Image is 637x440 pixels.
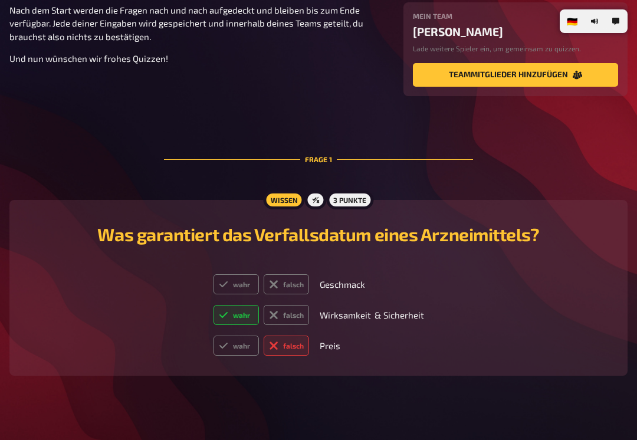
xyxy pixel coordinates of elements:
label: falsch [264,305,309,325]
div: 3 Punkte [326,191,373,209]
li: 🇩🇪 [562,12,583,31]
button: Teammitglieder hinzufügen [413,63,618,87]
label: wahr [214,274,259,294]
p: Preis [320,339,424,353]
p: Lade weitere Spieler ein, um gemeinsam zu quizzen. [413,43,618,54]
p: Und nun wünschen wir frohes Quizzen! [9,52,389,65]
h4: Mein Team [413,12,618,20]
div: Wissen [263,191,304,209]
label: wahr [214,305,259,325]
p: Nach dem Start werden die Fragen nach und nach aufgedeckt und bleiben bis zum Ende verfügbar. Jed... [9,4,389,44]
p: Wirksamkeit & Sicherheit [320,308,424,322]
label: falsch [264,336,309,356]
div: [PERSON_NAME] [413,25,618,38]
p: Geschmack [320,278,424,291]
div: Frage 1 [164,126,473,193]
label: falsch [264,274,309,294]
h2: Was garantiert das Verfallsdatum eines Arzneimittels? [24,224,613,245]
label: wahr [214,336,259,356]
